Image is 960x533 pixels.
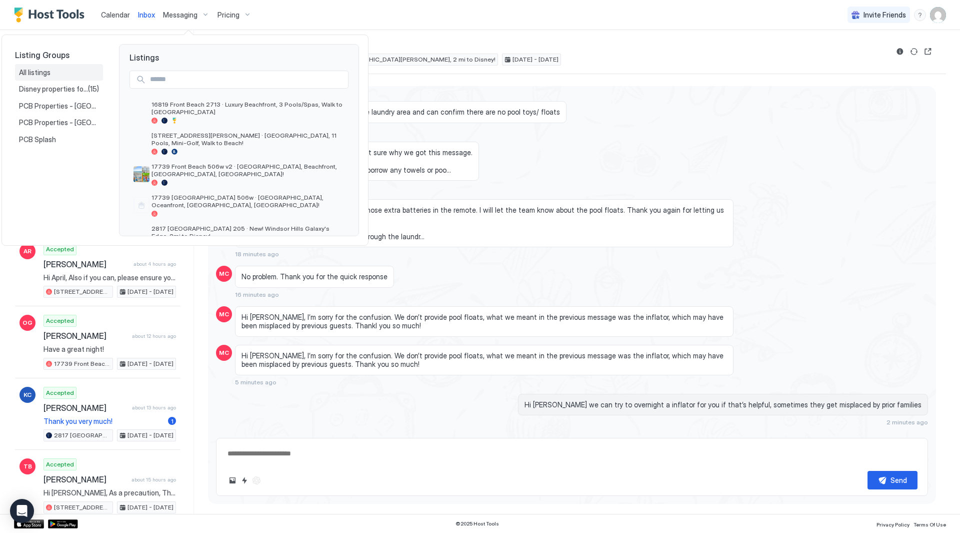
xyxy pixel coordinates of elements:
[151,194,344,209] span: 17739 [GEOGRAPHIC_DATA] 506w · [GEOGRAPHIC_DATA], Oceanfront, [GEOGRAPHIC_DATA], [GEOGRAPHIC_DATA]!
[133,104,149,120] div: listing image
[19,85,88,94] span: Disney properties for US27
[19,68,52,77] span: All listings
[10,499,34,523] div: Open Intercom Messenger
[133,135,149,151] div: listing image
[19,102,99,111] span: PCB Properties - [GEOGRAPHIC_DATA]
[151,225,344,240] span: 2817 [GEOGRAPHIC_DATA] 205 · New! Windsor Hills Galaxy's Edge, 2mi to Disney!
[133,166,149,182] div: listing image
[19,135,57,144] span: PCB Splash
[119,45,358,63] span: Listings
[88,85,99,94] span: (15)
[151,163,344,178] span: 17739 Front Beach 506w v2 · [GEOGRAPHIC_DATA], Beachfront, [GEOGRAPHIC_DATA], [GEOGRAPHIC_DATA]!
[146,71,348,88] input: Input Field
[19,118,99,127] span: PCB Properties - [GEOGRAPHIC_DATA]
[151,132,344,147] span: [STREET_ADDRESS][PERSON_NAME] · [GEOGRAPHIC_DATA], 11 Pools, Mini-Golf, Walk to Beach!
[133,228,149,244] div: listing image
[151,101,344,116] span: 16819 Front Beach 2713 · Luxury Beachfront, 3 Pools/Spas, Walk to [GEOGRAPHIC_DATA]
[15,50,103,60] span: Listing Groups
